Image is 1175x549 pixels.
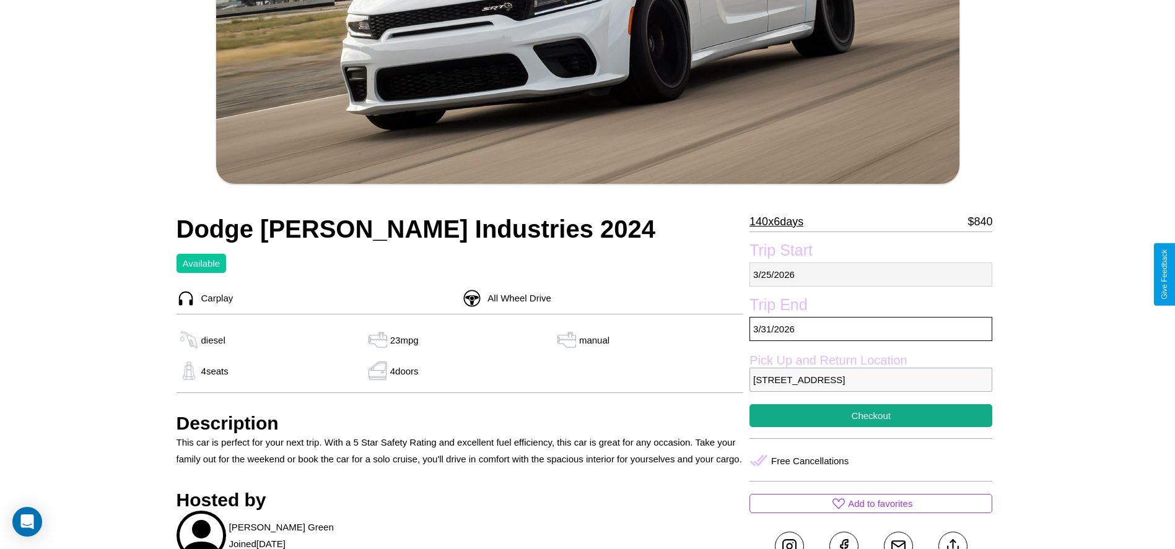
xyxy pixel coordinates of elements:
p: $ 840 [968,212,992,231]
h2: Dodge [PERSON_NAME] Industries 2024 [177,215,744,243]
p: All Wheel Drive [481,290,551,306]
button: Checkout [749,404,992,427]
label: Trip Start [749,241,992,262]
p: [STREET_ADDRESS] [749,368,992,392]
img: gas [177,361,201,380]
p: Free Cancellations [771,452,849,469]
p: 140 x 6 days [749,212,803,231]
p: 4 seats [201,363,229,379]
p: Available [183,255,221,272]
h3: Hosted by [177,490,744,511]
p: This car is perfect for your next trip. With a 5 Star Safety Rating and excellent fuel efficiency... [177,434,744,467]
p: diesel [201,332,225,348]
label: Pick Up and Return Location [749,353,992,368]
img: gas [177,331,201,349]
div: Give Feedback [1160,249,1169,300]
img: gas [365,361,390,380]
p: 23 mpg [390,332,419,348]
p: [PERSON_NAME] Green [229,519,334,535]
p: Add to favorites [848,495,912,512]
button: Add to favorites [749,494,992,513]
p: Carplay [195,290,234,306]
p: manual [579,332,609,348]
img: gas [554,331,579,349]
p: 4 doors [390,363,419,379]
p: 3 / 31 / 2026 [749,317,992,341]
div: Open Intercom Messenger [12,507,42,537]
img: gas [365,331,390,349]
p: 3 / 25 / 2026 [749,262,992,287]
label: Trip End [749,296,992,317]
h3: Description [177,413,744,434]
